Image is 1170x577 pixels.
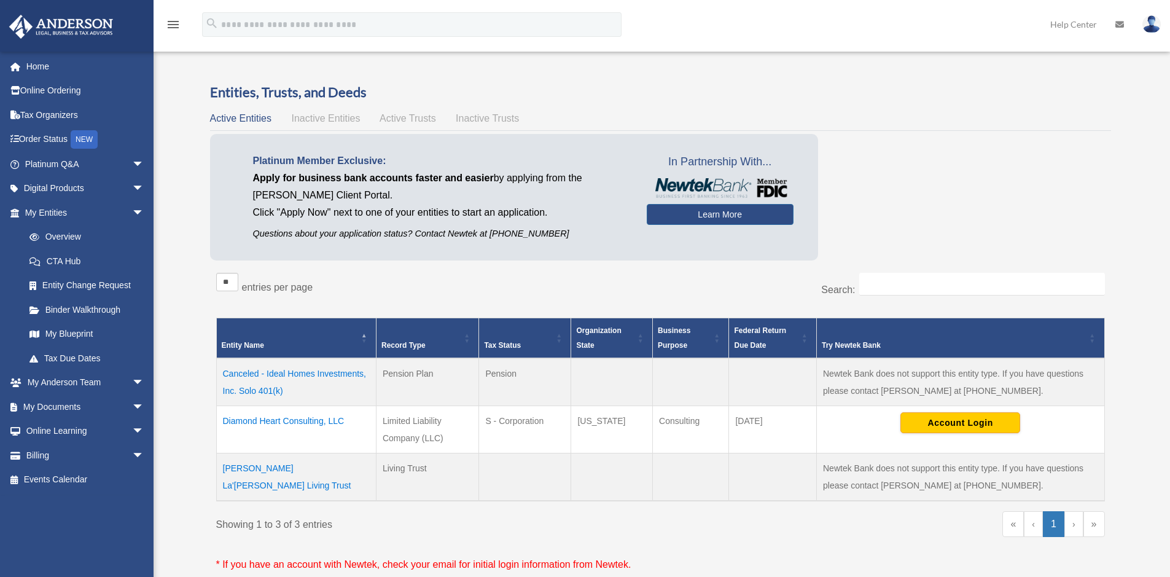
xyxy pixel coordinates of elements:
[479,358,571,406] td: Pension
[376,318,478,359] th: Record Type: Activate to sort
[216,406,376,453] td: Diamond Heart Consulting, LLC
[9,468,163,492] a: Events Calendar
[653,178,787,198] img: NewtekBankLogoSM.png
[216,318,376,359] th: Entity Name: Activate to invert sorting
[1043,511,1064,537] a: 1
[653,406,729,453] td: Consulting
[216,511,652,533] div: Showing 1 to 3 of 3 entries
[376,453,478,501] td: Living Trust
[376,406,478,453] td: Limited Liability Company (LLC)
[216,453,376,501] td: [PERSON_NAME] La'[PERSON_NAME] Living Trust
[132,152,157,177] span: arrow_drop_down
[900,417,1020,427] a: Account Login
[900,412,1020,433] button: Account Login
[1002,511,1024,537] a: First
[132,200,157,226] span: arrow_drop_down
[729,318,817,359] th: Federal Return Due Date: Activate to sort
[17,249,157,273] a: CTA Hub
[253,170,628,204] p: by applying from the [PERSON_NAME] Client Portal.
[479,318,571,359] th: Tax Status: Activate to sort
[822,338,1086,353] div: Try Newtek Bank
[9,394,163,419] a: My Documentsarrow_drop_down
[821,285,855,295] label: Search:
[1024,511,1043,537] a: Previous
[222,341,264,350] span: Entity Name
[734,326,786,350] span: Federal Return Due Date
[1083,511,1105,537] a: Last
[729,406,817,453] td: [DATE]
[132,394,157,420] span: arrow_drop_down
[132,419,157,444] span: arrow_drop_down
[456,113,519,124] span: Inactive Trusts
[816,358,1104,406] td: Newtek Bank does not support this entity type. If you have questions please contact [PERSON_NAME]...
[166,17,181,32] i: menu
[658,326,690,350] span: Business Purpose
[210,83,1111,102] h3: Entities, Trusts, and Deeds
[132,443,157,468] span: arrow_drop_down
[17,322,157,347] a: My Blueprint
[6,15,117,39] img: Anderson Advisors Platinum Portal
[376,358,478,406] td: Pension Plan
[17,225,150,249] a: Overview
[9,419,163,444] a: Online Learningarrow_drop_down
[210,113,271,124] span: Active Entities
[253,152,628,170] p: Platinum Member Exclusive:
[571,318,653,359] th: Organization State: Activate to sort
[216,556,1105,573] p: * If you have an account with Newtek, check your email for initial login information from Newtek.
[9,127,163,152] a: Order StatusNEW
[484,341,521,350] span: Tax Status
[9,79,163,103] a: Online Ordering
[571,406,653,453] td: [US_STATE]
[653,318,729,359] th: Business Purpose: Activate to sort
[380,113,436,124] span: Active Trusts
[647,152,794,172] span: In Partnership With...
[9,152,163,176] a: Platinum Q&Aarrow_drop_down
[242,282,313,292] label: entries per page
[253,226,628,241] p: Questions about your application status? Contact Newtek at [PHONE_NUMBER]
[9,371,163,395] a: My Anderson Teamarrow_drop_down
[132,176,157,202] span: arrow_drop_down
[381,341,426,350] span: Record Type
[576,326,621,350] span: Organization State
[17,297,157,322] a: Binder Walkthrough
[9,103,163,127] a: Tax Organizers
[9,200,157,225] a: My Entitiesarrow_drop_down
[216,358,376,406] td: Canceled - Ideal Homes Investments, Inc. Solo 401(k)
[816,453,1104,501] td: Newtek Bank does not support this entity type. If you have questions please contact [PERSON_NAME]...
[132,371,157,396] span: arrow_drop_down
[71,130,98,149] div: NEW
[1064,511,1083,537] a: Next
[479,406,571,453] td: S - Corporation
[9,443,163,468] a: Billingarrow_drop_down
[17,346,157,371] a: Tax Due Dates
[9,176,163,201] a: Digital Productsarrow_drop_down
[9,54,163,79] a: Home
[816,318,1104,359] th: Try Newtek Bank : Activate to sort
[205,17,219,30] i: search
[166,22,181,32] a: menu
[253,204,628,221] p: Click "Apply Now" next to one of your entities to start an application.
[647,204,794,225] a: Learn More
[17,273,157,298] a: Entity Change Request
[1142,15,1161,33] img: User Pic
[253,173,494,183] span: Apply for business bank accounts faster and easier
[291,113,360,124] span: Inactive Entities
